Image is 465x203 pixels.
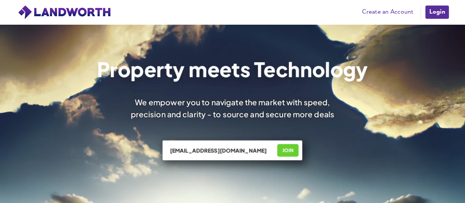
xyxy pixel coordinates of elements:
div: JOIN [280,144,297,156]
div: We empower you to navigate the market with speed, precision and clarity - to source and secure mo... [121,97,344,119]
button: JOIN [278,144,299,157]
h1: Property meets Technology [97,59,368,79]
a: Create an Account [358,7,417,18]
input: Enter your email address... [169,147,272,154]
a: Login [425,5,449,20]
